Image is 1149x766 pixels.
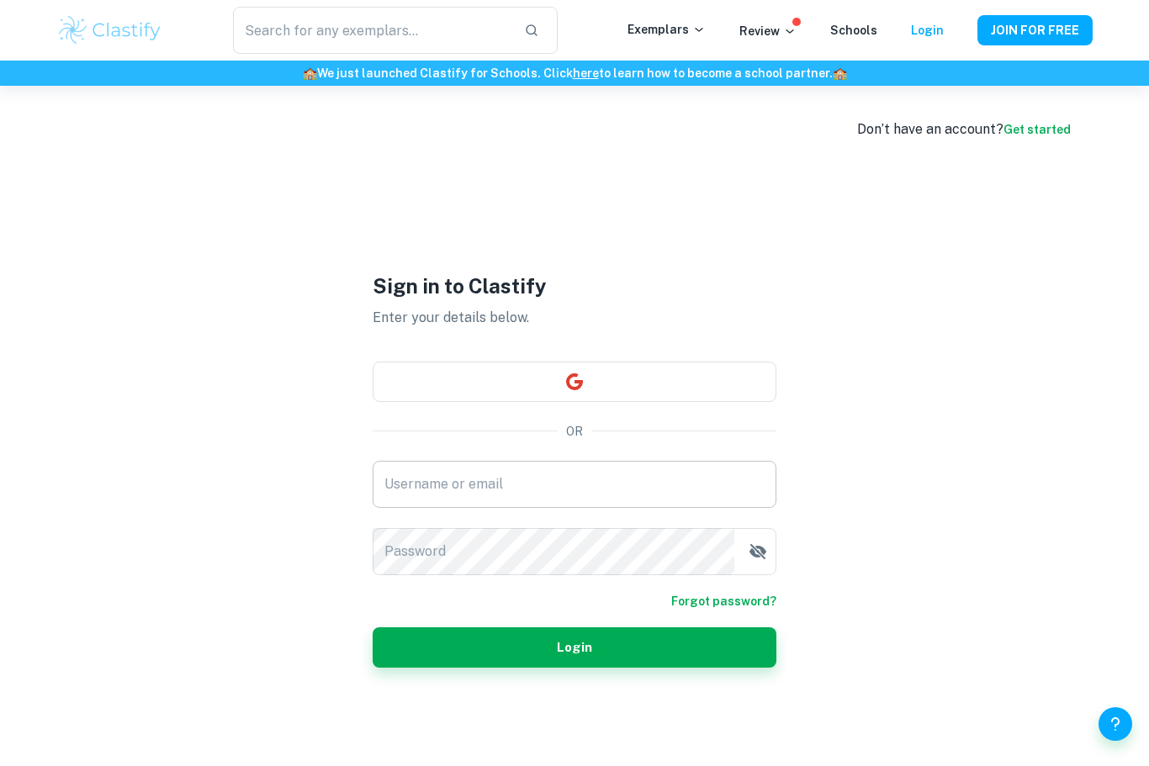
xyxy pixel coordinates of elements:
[373,271,776,301] h1: Sign in to Clastify
[1099,707,1132,741] button: Help and Feedback
[739,22,797,40] p: Review
[857,119,1071,140] div: Don’t have an account?
[911,24,944,37] a: Login
[373,308,776,328] p: Enter your details below.
[977,15,1093,45] button: JOIN FOR FREE
[3,64,1146,82] h6: We just launched Clastify for Schools. Click to learn how to become a school partner.
[671,592,776,610] a: Forgot password?
[830,24,877,37] a: Schools
[566,422,583,441] p: OR
[373,627,776,668] button: Login
[573,66,599,80] a: here
[56,13,163,47] img: Clastify logo
[303,66,317,80] span: 🏫
[233,7,511,54] input: Search for any exemplars...
[1003,123,1071,136] a: Get started
[627,20,706,39] p: Exemplars
[833,66,847,80] span: 🏫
